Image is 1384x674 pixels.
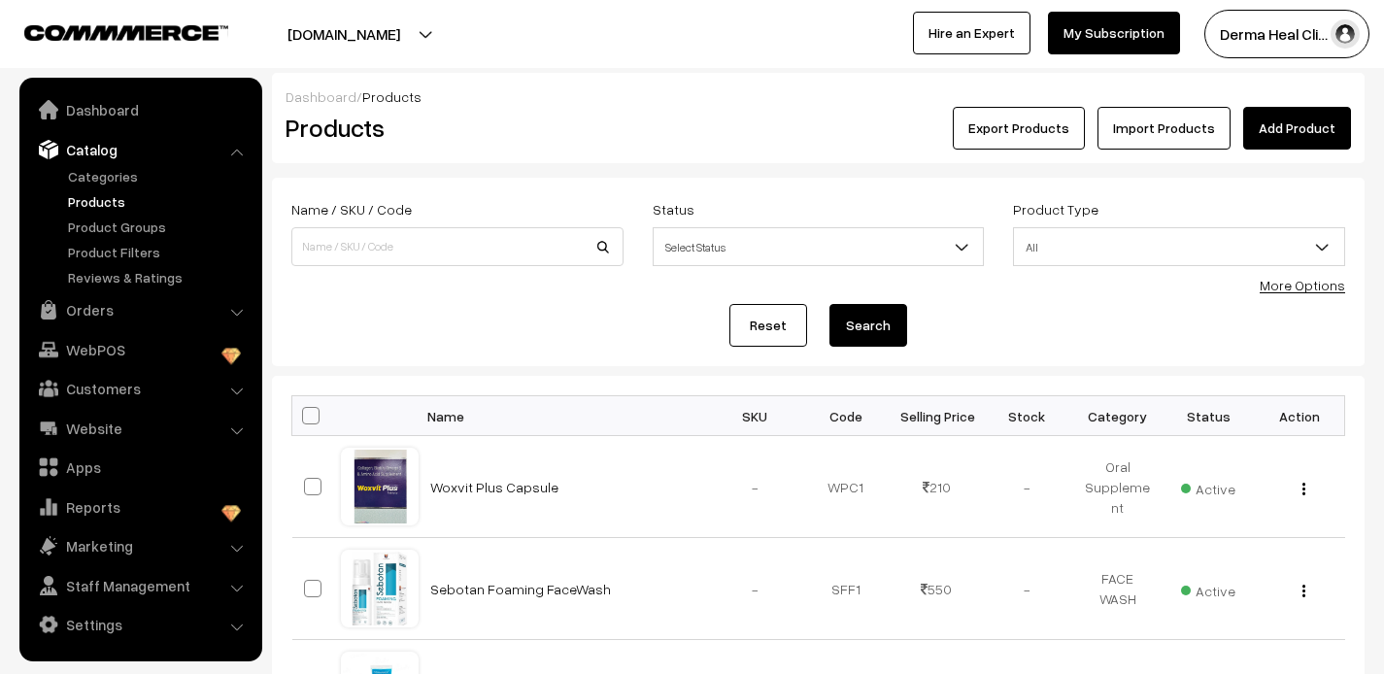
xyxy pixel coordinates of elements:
[419,396,710,436] th: Name
[24,371,255,406] a: Customers
[1072,396,1163,436] th: Category
[1181,576,1235,601] span: Active
[24,450,255,485] a: Apps
[286,113,622,143] h2: Products
[1260,277,1345,293] a: More Options
[291,227,624,266] input: Name / SKU / Code
[654,230,984,264] span: Select Status
[891,436,981,538] td: 210
[1013,227,1345,266] span: All
[63,166,255,186] a: Categories
[24,568,255,603] a: Staff Management
[729,304,807,347] a: Reset
[63,217,255,237] a: Product Groups
[24,489,255,524] a: Reports
[829,304,907,347] button: Search
[24,332,255,367] a: WebPOS
[63,242,255,262] a: Product Filters
[24,411,255,446] a: Website
[1302,483,1305,495] img: Menu
[1048,12,1180,54] a: My Subscription
[800,538,891,640] td: SFF1
[710,436,800,538] td: -
[291,199,412,219] label: Name / SKU / Code
[1243,107,1351,150] a: Add Product
[1013,199,1098,219] label: Product Type
[913,12,1030,54] a: Hire an Expert
[1204,10,1369,58] button: Derma Heal Cli…
[24,607,255,642] a: Settings
[286,88,356,105] a: Dashboard
[1331,19,1360,49] img: user
[982,436,1072,538] td: -
[1097,107,1231,150] a: Import Products
[1072,538,1163,640] td: FACE WASH
[800,396,891,436] th: Code
[63,191,255,212] a: Products
[891,538,981,640] td: 550
[1254,396,1344,436] th: Action
[1164,396,1254,436] th: Status
[24,292,255,327] a: Orders
[1181,474,1235,499] span: Active
[1014,230,1344,264] span: All
[710,538,800,640] td: -
[362,88,422,105] span: Products
[24,528,255,563] a: Marketing
[24,92,255,127] a: Dashboard
[653,227,985,266] span: Select Status
[1302,585,1305,597] img: Menu
[24,132,255,167] a: Catalog
[286,86,1351,107] div: /
[1072,436,1163,538] td: Oral Supplement
[982,538,1072,640] td: -
[24,19,194,43] a: COMMMERCE
[891,396,981,436] th: Selling Price
[430,479,558,495] a: Woxvit Plus Capsule
[710,396,800,436] th: SKU
[953,107,1085,150] button: Export Products
[982,396,1072,436] th: Stock
[219,10,468,58] button: [DOMAIN_NAME]
[63,267,255,287] a: Reviews & Ratings
[24,25,228,40] img: COMMMERCE
[653,199,694,219] label: Status
[430,581,611,597] a: Sebotan Foaming FaceWash
[800,436,891,538] td: WPC1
